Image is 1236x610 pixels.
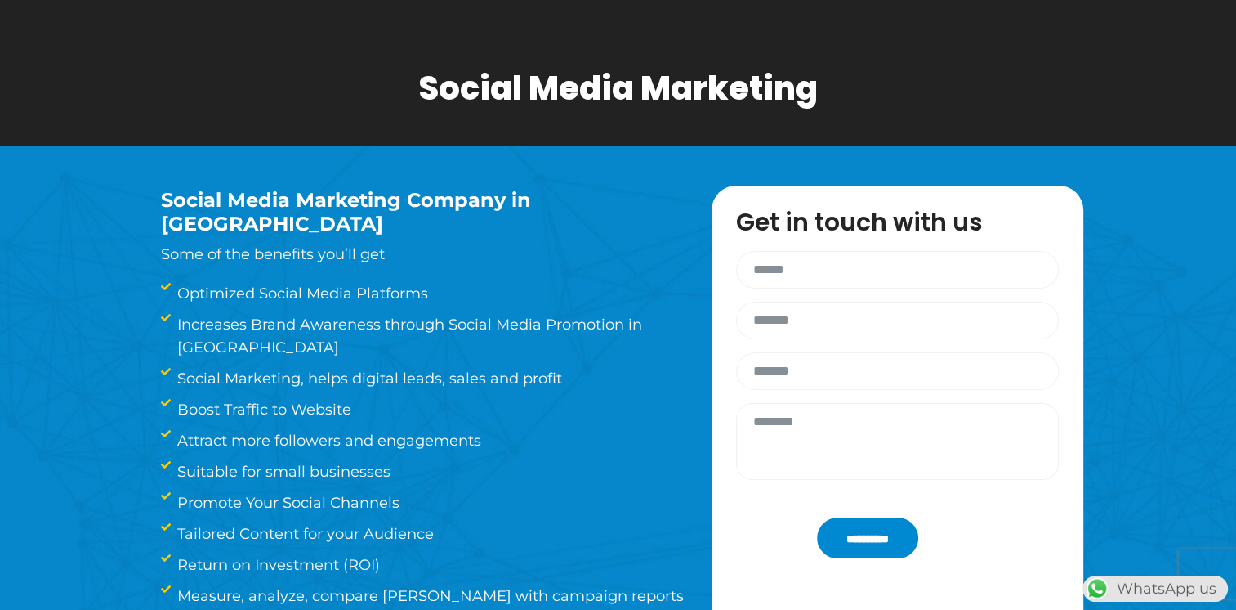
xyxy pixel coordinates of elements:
[736,210,1075,235] h3: Get in touch with us
[418,69,818,108] h1: Social Media Marketing
[1082,576,1228,602] div: WhatsApp us
[173,429,481,452] span: Attract more followers and engagements
[161,189,663,266] div: Some of the benefits you’ll get
[173,523,434,545] span: Tailored Content for your Audience
[161,189,663,236] h3: Social Media Marketing Company in [GEOGRAPHIC_DATA]
[173,554,380,576] span: Return on Investment (ROI)
[1084,576,1110,602] img: WhatsApp
[173,491,399,514] span: Promote Your Social Channels
[1082,580,1228,598] a: WhatsAppWhatsApp us
[173,313,703,359] span: Increases Brand Awareness through Social Media Promotion in [GEOGRAPHIC_DATA]
[173,585,684,608] span: Measure, analyze, compare [PERSON_NAME] with campaign reports
[173,398,351,421] span: Boost Traffic to Website
[173,460,390,483] span: Suitable for small businesses
[173,282,428,305] span: Optimized Social Media Platforms
[728,251,1067,558] form: Contact form
[173,367,562,390] span: Social Marketing, helps digital leads, sales and profit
